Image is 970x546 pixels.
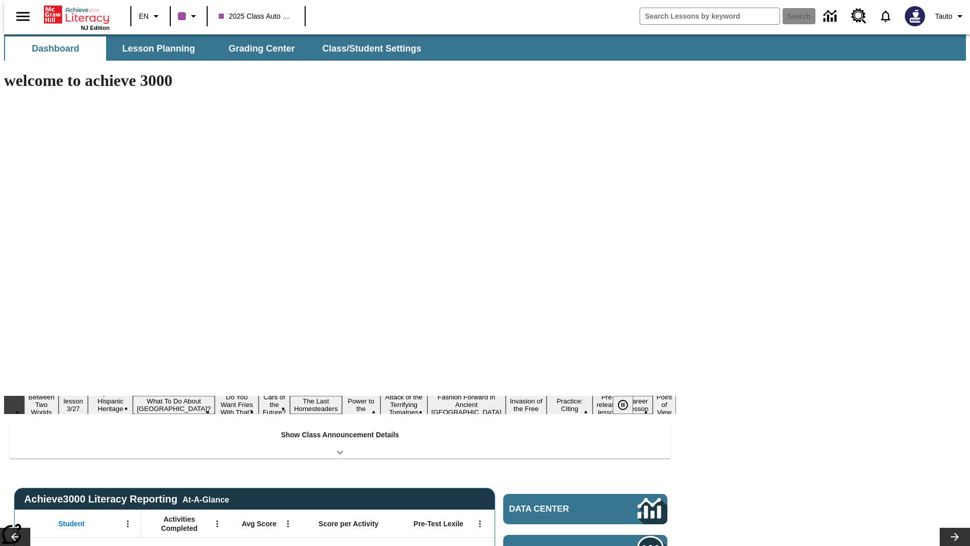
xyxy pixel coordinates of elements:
span: Student [58,519,84,528]
span: Tauto [935,11,952,22]
button: Language: EN, Select a language [134,7,167,25]
button: Open side menu [8,2,38,31]
button: Class color is purple. Change class color [174,7,204,25]
a: Data Center [503,494,667,524]
p: Show Class Announcement Details [281,430,399,440]
input: search field [640,8,780,24]
a: Notifications [872,3,899,29]
span: Data Center [509,504,604,514]
button: Slide 2 Test lesson 3/27 en [59,388,88,422]
button: Slide 7 The Last Homesteaders [290,396,342,414]
button: Open Menu [472,516,488,531]
button: Slide 6 Cars of the Future? [259,392,290,418]
button: Slide 13 Pre-release lesson [593,392,623,418]
div: At-A-Glance [182,493,229,505]
div: Show Class Announcement Details [9,424,671,459]
button: Slide 12 Mixed Practice: Citing Evidence [547,388,593,422]
div: SubNavbar [4,36,430,61]
h1: welcome to achieve 3000 [4,71,676,90]
img: Avatar [905,6,925,26]
button: Lesson carousel, Next [940,528,970,546]
a: Data Center [817,3,845,30]
span: Score per Activity [319,519,379,528]
button: Profile/Settings [931,7,970,25]
button: Slide 5 Do You Want Fries With That? [215,392,259,418]
button: Grading Center [211,36,312,61]
button: Slide 4 What To Do About Iceland? [133,396,215,414]
button: Class/Student Settings [314,36,429,61]
button: Slide 1 Between Two Worlds [24,392,59,418]
div: Home [44,4,110,31]
button: Slide 9 Attack of the Terrifying Tomatoes [380,392,427,418]
button: Slide 10 Fashion Forward in Ancient Rome [427,392,506,418]
button: Slide 11 The Invasion of the Free CD [506,388,547,422]
a: Resource Center, Will open in new tab [845,3,872,30]
span: Activities Completed [146,515,213,533]
span: NJ Edition [81,25,110,31]
span: 2025 Class Auto Grade 13 [219,11,294,22]
button: Slide 8 Solar Power to the People [342,388,380,422]
div: Pause [613,396,643,414]
button: Dashboard [5,36,106,61]
button: Slide 15 Point of View [653,392,676,418]
button: Select a new avatar [899,3,931,29]
a: Home [44,5,110,25]
button: Pause [613,396,633,414]
button: Open Menu [280,516,296,531]
span: Achieve3000 Literacy Reporting [24,493,229,505]
button: Open Menu [120,516,135,531]
span: Pre-Test Lexile [414,519,464,528]
button: Slide 3 ¡Viva Hispanic Heritage Month! [88,388,133,422]
button: Open Menu [210,516,225,531]
span: EN [139,11,149,22]
span: Avg Score [241,519,276,528]
button: Lesson Planning [108,36,209,61]
div: SubNavbar [4,34,966,61]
